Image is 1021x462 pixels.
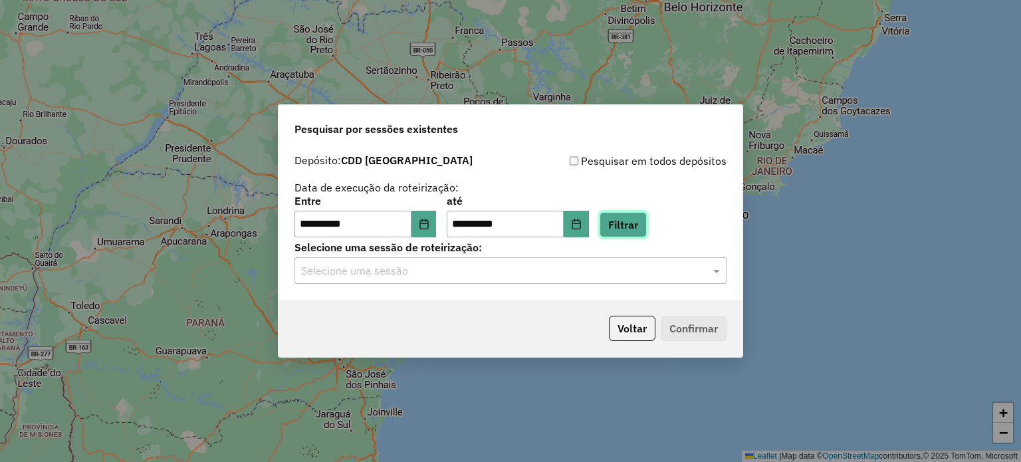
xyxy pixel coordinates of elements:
strong: CDD [GEOGRAPHIC_DATA] [341,154,473,167]
label: Data de execução da roteirização: [294,179,459,195]
button: Choose Date [564,211,589,237]
label: Selecione uma sessão de roteirização: [294,239,727,255]
label: Depósito: [294,152,473,168]
button: Filtrar [600,212,647,237]
button: Choose Date [411,211,437,237]
label: até [447,193,588,209]
label: Entre [294,193,436,209]
button: Voltar [609,316,655,341]
span: Pesquisar por sessões existentes [294,121,458,137]
div: Pesquisar em todos depósitos [510,153,727,169]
